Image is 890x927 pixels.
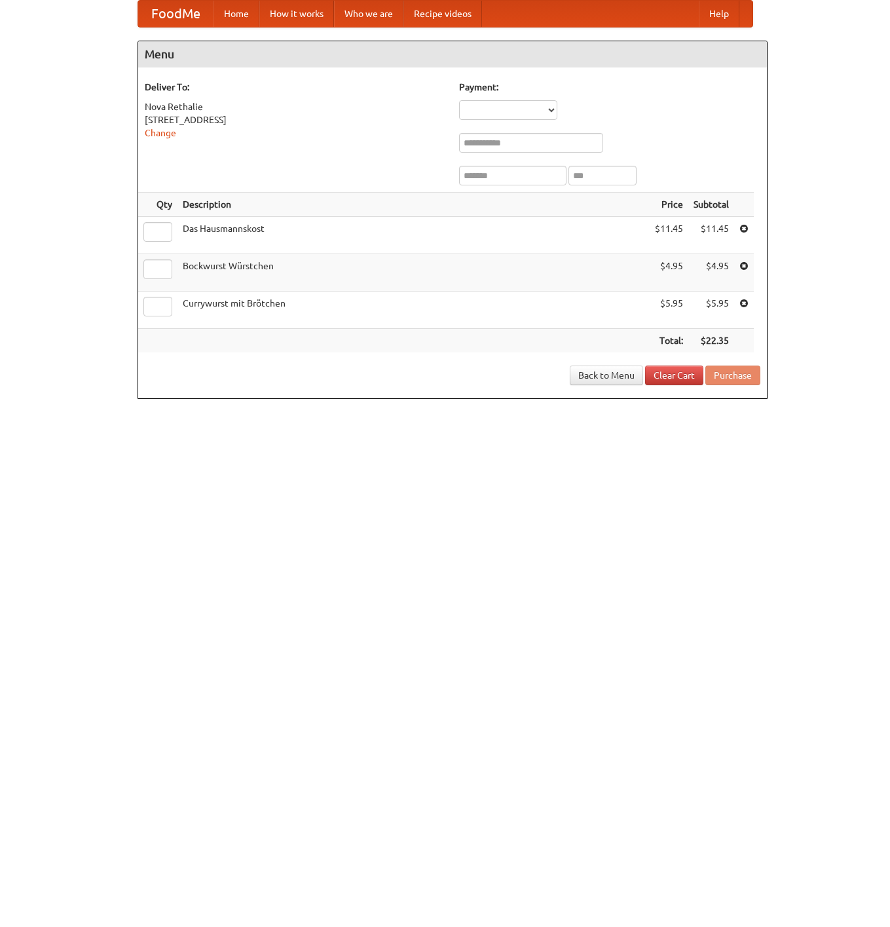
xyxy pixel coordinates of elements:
[177,217,650,254] td: Das Hausmannskost
[650,254,688,292] td: $4.95
[688,193,734,217] th: Subtotal
[138,1,213,27] a: FoodMe
[213,1,259,27] a: Home
[645,366,703,385] a: Clear Cart
[145,128,176,138] a: Change
[688,217,734,254] td: $11.45
[650,193,688,217] th: Price
[403,1,482,27] a: Recipe videos
[138,193,177,217] th: Qty
[177,254,650,292] td: Bockwurst Würstchen
[145,100,446,113] div: Nova Rethalie
[650,292,688,329] td: $5.95
[699,1,739,27] a: Help
[177,193,650,217] th: Description
[705,366,760,385] button: Purchase
[570,366,643,385] a: Back to Menu
[259,1,334,27] a: How it works
[334,1,403,27] a: Who we are
[177,292,650,329] td: Currywurst mit Brötchen
[145,81,446,94] h5: Deliver To:
[138,41,767,67] h4: Menu
[650,329,688,353] th: Total:
[459,81,760,94] h5: Payment:
[688,329,734,353] th: $22.35
[650,217,688,254] td: $11.45
[145,113,446,126] div: [STREET_ADDRESS]
[688,292,734,329] td: $5.95
[688,254,734,292] td: $4.95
